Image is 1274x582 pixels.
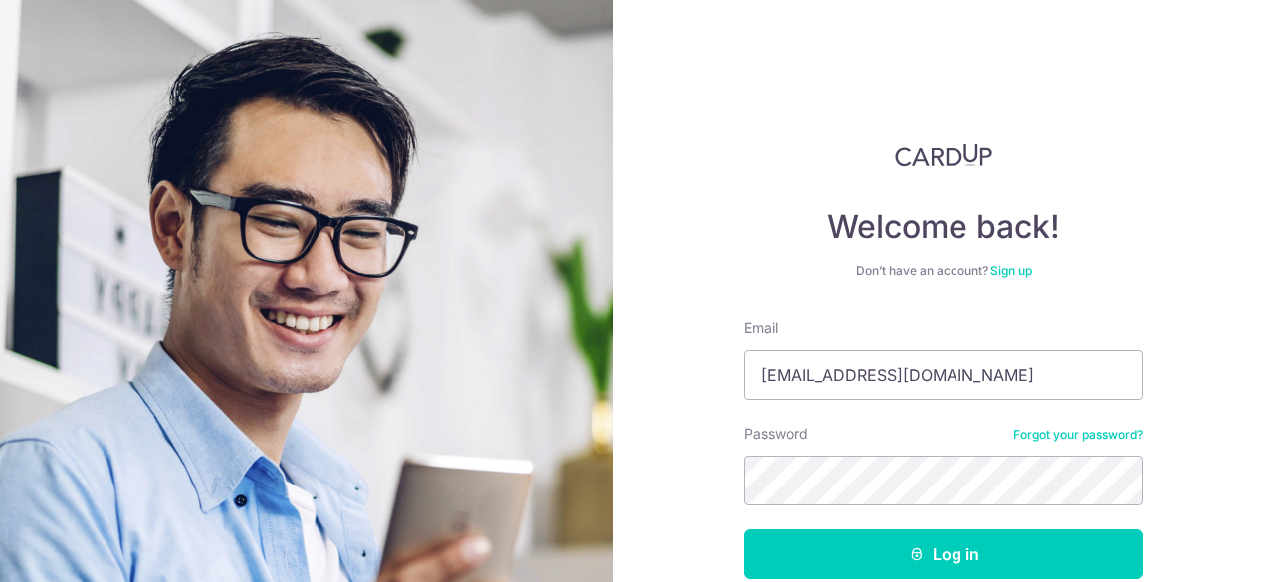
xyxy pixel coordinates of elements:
[744,263,1143,279] div: Don’t have an account?
[990,263,1032,278] a: Sign up
[895,143,992,167] img: CardUp Logo
[744,424,808,444] label: Password
[744,207,1143,247] h4: Welcome back!
[744,529,1143,579] button: Log in
[744,350,1143,400] input: Enter your Email
[1013,427,1143,443] a: Forgot your password?
[744,318,778,338] label: Email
